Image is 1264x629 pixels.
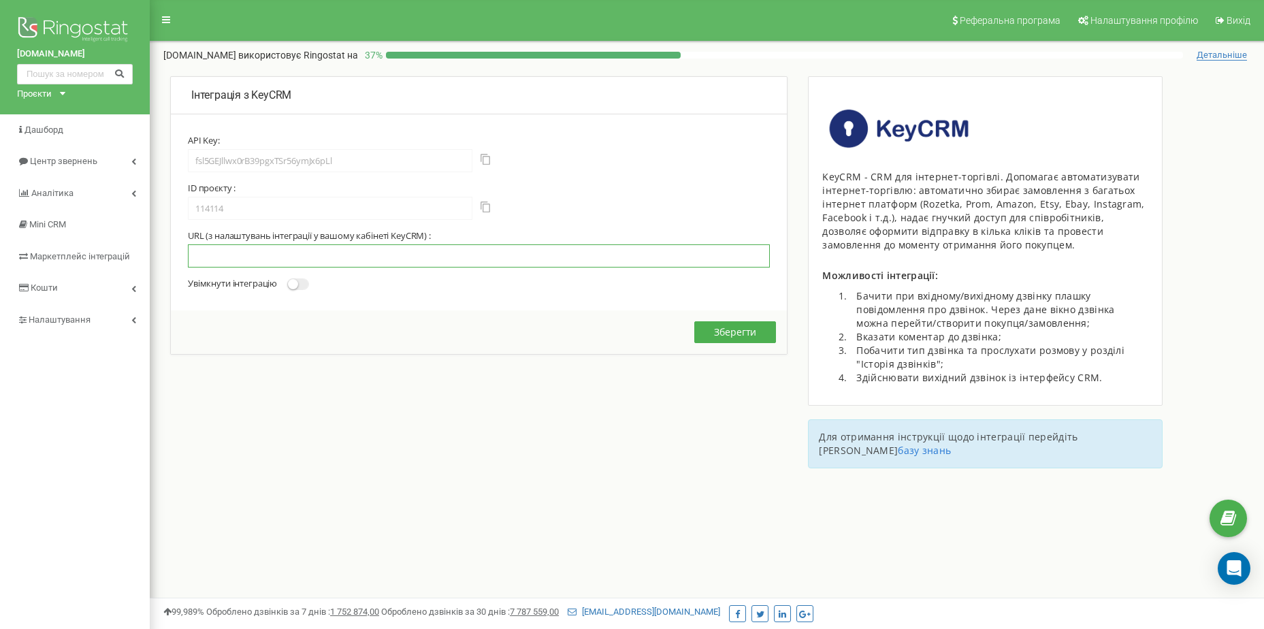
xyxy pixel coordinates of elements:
[568,607,720,617] a: [EMAIL_ADDRESS][DOMAIN_NAME]
[330,607,379,617] u: 1 752 874,00
[819,430,1152,457] p: Для отримання інструкції щодо інтеграції перейдіть [PERSON_NAME]
[188,135,220,146] label: API Key:
[849,330,1148,344] li: Вказати коментар до дзвінка;
[822,170,1148,252] div: KeyCRM - CRM для інтернет-торгівлі. Допомагає автоматизувати інтернет-торгівлю: автоматично збира...
[849,344,1148,371] li: Побачити тип дзвінка та прослухати розмову у розділі "Історія дзвінків";
[17,14,133,48] img: Ringostat logo
[188,182,236,193] label: ID проєкту :
[29,219,66,229] span: Mini CRM
[822,269,1148,283] p: Можливості інтеграції:
[849,371,1148,385] li: Здійснювати вихідний дзвінок із інтерфейсу CRM.
[31,188,74,198] span: Аналiтика
[849,289,1148,330] li: Бачити при вхідному/вихідному дзвінку плашку повідомлення про дзвінок. Через дане вікно дзвінка м...
[30,251,130,261] span: Маркетплейс інтеграцій
[30,156,97,166] span: Центр звернень
[238,50,358,61] span: використовує Ringostat на
[17,48,133,61] a: [DOMAIN_NAME]
[1090,15,1198,26] span: Налаштування профілю
[17,64,133,84] input: Пошук за номером
[163,607,204,617] span: 99,989%
[510,607,559,617] u: 7 787 559,00
[206,607,379,617] span: Оброблено дзвінків за 7 днів :
[25,125,63,135] span: Дашборд
[163,48,358,62] p: [DOMAIN_NAME]
[1227,15,1250,26] span: Вихід
[17,88,52,101] div: Проєкти
[381,607,559,617] span: Оброблено дзвінків за 30 днів :
[29,314,91,325] span: Налаштування
[31,283,58,293] span: Кошти
[960,15,1060,26] span: Реферальна програма
[822,104,975,153] img: image
[694,321,776,343] button: Зберегти
[1218,552,1250,585] div: Open Intercom Messenger
[188,230,431,241] label: URL (з налаштувань інтеграції у вашому кабінеті KeyCRM) :
[1197,50,1247,61] span: Детальніше
[188,278,309,290] label: Увімкнути інтеграцію
[191,88,766,103] p: Інтеграція з KeyCRM
[358,48,386,62] p: 37 %
[898,444,951,457] a: базу знань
